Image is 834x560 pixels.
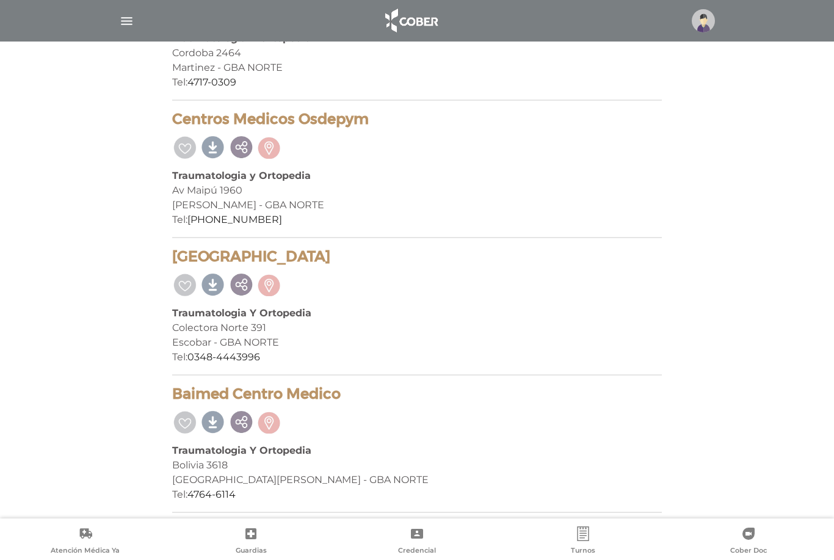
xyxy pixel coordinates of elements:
[187,489,236,500] a: 4764-6114
[187,351,260,363] a: 0348-4443996
[172,335,662,350] div: Escobar - GBA NORTE
[169,526,335,558] a: Guardias
[172,111,662,128] h4: Centros Medicos Osdepym
[692,9,715,32] img: profile-placeholder.svg
[398,546,436,557] span: Credencial
[730,546,767,557] span: Cober Doc
[2,526,169,558] a: Atención Médica Ya
[571,546,595,557] span: Turnos
[236,546,267,557] span: Guardias
[172,458,662,473] div: Bolivia 3618
[172,248,662,266] h4: [GEOGRAPHIC_DATA]
[172,183,662,198] div: Av Maipú 1960
[665,526,832,558] a: Cober Doc
[379,6,443,35] img: logo_cober_home-white.png
[172,321,662,335] div: Colectora Norte 391
[51,546,120,557] span: Atención Médica Ya
[172,487,662,502] div: Tel:
[172,350,662,365] div: Tel:
[172,75,662,90] div: Tel:
[187,214,282,225] a: [PHONE_NUMBER]
[172,307,311,319] b: Traumatologia Y Ortopedia
[500,526,666,558] a: Turnos
[172,198,662,213] div: [PERSON_NAME] - GBA NORTE
[334,526,500,558] a: Credencial
[172,60,662,75] div: Martinez - GBA NORTE
[172,46,662,60] div: Cordoba 2464
[172,445,311,456] b: Traumatologia Y Ortopedia
[172,385,662,403] h4: Baimed Centro Medico
[172,213,662,227] div: Tel:
[119,13,134,29] img: Cober_menu-lines-white.svg
[187,76,236,88] a: 4717-0309
[172,473,662,487] div: [GEOGRAPHIC_DATA][PERSON_NAME] - GBA NORTE
[172,170,311,181] b: Traumatologia y Ortopedia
